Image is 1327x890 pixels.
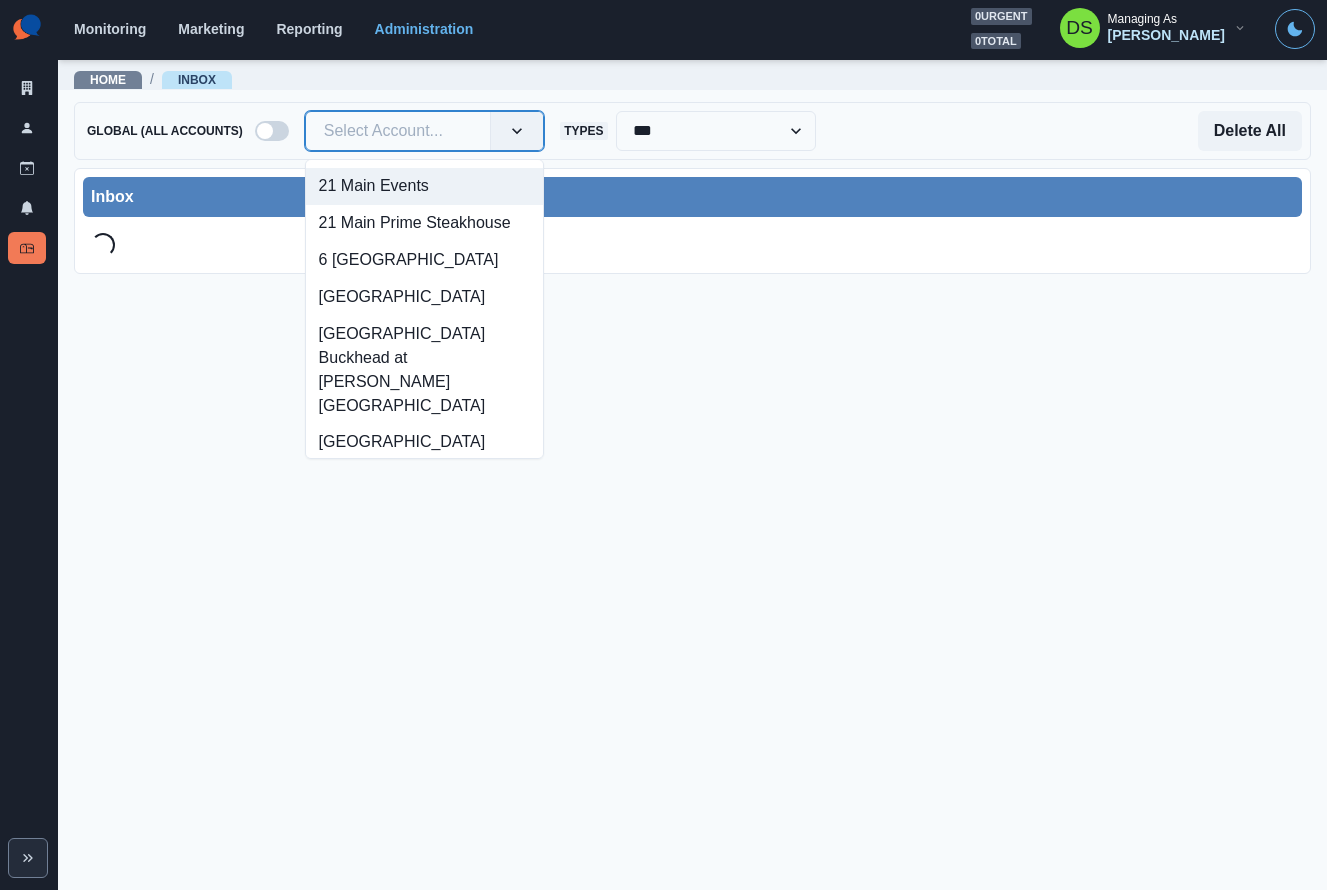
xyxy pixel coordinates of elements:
div: 21 Main Events [306,168,543,205]
a: Inbox [178,73,216,87]
div: [GEOGRAPHIC_DATA] [306,424,543,461]
div: 6 [GEOGRAPHIC_DATA] [306,242,543,279]
a: Reporting [276,21,342,37]
div: Managing As [1108,12,1177,26]
span: / [150,69,154,90]
span: Global (All Accounts) [83,122,247,140]
span: 0 urgent [971,8,1032,25]
div: [GEOGRAPHIC_DATA] Buckhead at [PERSON_NAME][GEOGRAPHIC_DATA] [306,315,543,424]
a: Draft Posts [8,152,46,184]
span: 0 total [971,33,1021,50]
button: Delete All [1198,111,1302,151]
button: Toggle Mode [1275,9,1315,49]
div: [PERSON_NAME] [1108,27,1225,44]
a: Inbox [8,232,46,264]
a: Administration [375,21,474,37]
div: [GEOGRAPHIC_DATA] [306,278,543,315]
a: Users [8,112,46,144]
a: Monitoring [74,21,146,37]
div: Inbox [91,185,1294,209]
a: Home [90,73,126,87]
a: Marketing [178,21,244,37]
a: Notifications [8,192,46,224]
span: Types [560,122,607,140]
div: Dakota Saunders [1066,4,1093,52]
button: Managing As[PERSON_NAME] [1044,8,1263,48]
button: Expand [8,838,48,878]
div: 21 Main Prime Steakhouse [306,205,543,242]
nav: breadcrumb [74,69,232,90]
a: Clients [8,72,46,104]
